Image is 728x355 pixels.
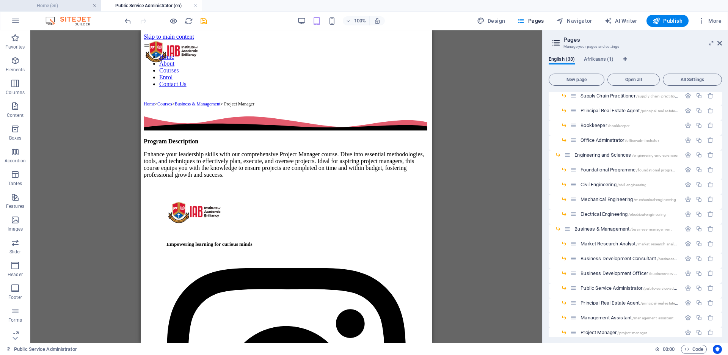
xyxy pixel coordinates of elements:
[707,152,714,158] div: Remove
[707,255,714,262] div: Remove
[685,226,691,232] div: Settings
[578,197,681,202] div: Mechanical Engineering/mechanical-engineering
[581,123,629,128] span: Bookkeeper
[581,196,676,202] span: Click to open page
[696,181,702,188] div: Duplicate
[685,285,691,291] div: Settings
[685,107,691,114] div: Settings
[8,181,22,187] p: Tables
[685,152,691,158] div: Settings
[649,272,701,276] span: /business-development-officer
[696,329,702,336] div: Duplicate
[685,211,691,217] div: Settings
[657,257,717,261] span: /business-development-consultant
[578,138,681,143] div: Office Adminstrator/office-adminstrator
[634,198,676,202] span: /mechanical-engineering
[354,16,366,25] h6: 100%
[584,55,613,65] span: Afrikaans (1)
[581,137,659,143] span: Click to open page
[477,17,505,25] span: Design
[578,271,681,276] div: Business Development Officer/business-development-officer
[617,183,647,187] span: /civil-engineering
[124,17,132,25] i: Undo: change_data (Ctrl+Z)
[581,300,692,306] span: Principal Real Estate Agent
[199,17,208,25] i: Save (Ctrl+S)
[685,240,691,247] div: Settings
[7,112,24,118] p: Content
[655,345,675,354] h6: Session time
[696,211,702,217] div: Duplicate
[581,211,666,217] span: Click to open page
[707,107,714,114] div: Remove
[581,93,680,99] span: Click to open page
[343,16,370,25] button: 100%
[474,15,508,27] div: Design (Ctrl+Alt+Y)
[685,167,691,173] div: Settings
[696,93,702,99] div: Duplicate
[581,330,647,335] span: Project Manager
[707,300,714,306] div: Remove
[123,16,132,25] button: undo
[707,211,714,217] div: Remove
[696,226,702,232] div: Duplicate
[646,15,689,27] button: Publish
[707,329,714,336] div: Remove
[5,158,26,164] p: Accordion
[707,285,714,291] div: Remove
[696,300,702,306] div: Duplicate
[707,196,714,203] div: Remove
[666,77,719,82] span: All Settings
[636,168,681,172] span: /foundational-programme
[8,272,23,278] p: Header
[552,77,601,82] span: New page
[632,316,673,320] span: /management-assistant
[617,331,647,335] span: /project-manager
[608,124,630,128] span: /bookkeeper
[581,270,701,276] span: Click to open page
[707,167,714,173] div: Remove
[549,74,604,86] button: New page
[707,137,714,143] div: Remove
[8,317,22,323] p: Forms
[695,15,725,27] button: More
[44,16,100,25] img: Editor Logo
[9,249,21,255] p: Slider
[474,15,508,27] button: Design
[685,93,691,99] div: Settings
[681,345,707,354] button: Code
[625,138,659,143] span: /office-adminstrator
[6,67,25,73] p: Elements
[696,255,702,262] div: Duplicate
[707,226,714,232] div: Remove
[3,3,53,9] a: Skip to main content
[707,240,714,247] div: Remove
[578,212,681,217] div: Electrical Engineering/electrical-engineering
[553,15,595,27] button: Navigator
[581,241,679,247] span: Click to open page
[643,286,692,291] span: /public-service-administrator
[581,182,646,187] span: Click to open page
[707,93,714,99] div: Remove
[685,329,691,336] div: Settings
[572,152,681,157] div: Engineering and Sciences/engineering-and-sciences
[101,2,202,10] h4: Public Service Administrator (en)
[578,330,681,335] div: Project Manager/project-manager
[514,15,547,27] button: Pages
[636,94,681,98] span: /supply-chain-practitioner
[698,17,722,25] span: More
[581,256,717,261] span: Click to open page
[628,212,666,217] span: /electrical-engineering
[572,226,681,231] div: Business & Management/business-management
[685,196,691,203] div: Settings
[184,16,193,25] button: reload
[611,77,656,82] span: Open all
[685,122,691,129] div: Settings
[707,122,714,129] div: Remove
[685,137,691,143] div: Settings
[696,270,702,276] div: Duplicate
[685,255,691,262] div: Settings
[578,108,681,113] div: Principal Real Estate Agent/principal-real-estate-agent
[640,301,692,305] span: /principal-real-estate-agent-26
[668,346,669,352] span: :
[696,285,702,291] div: Duplicate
